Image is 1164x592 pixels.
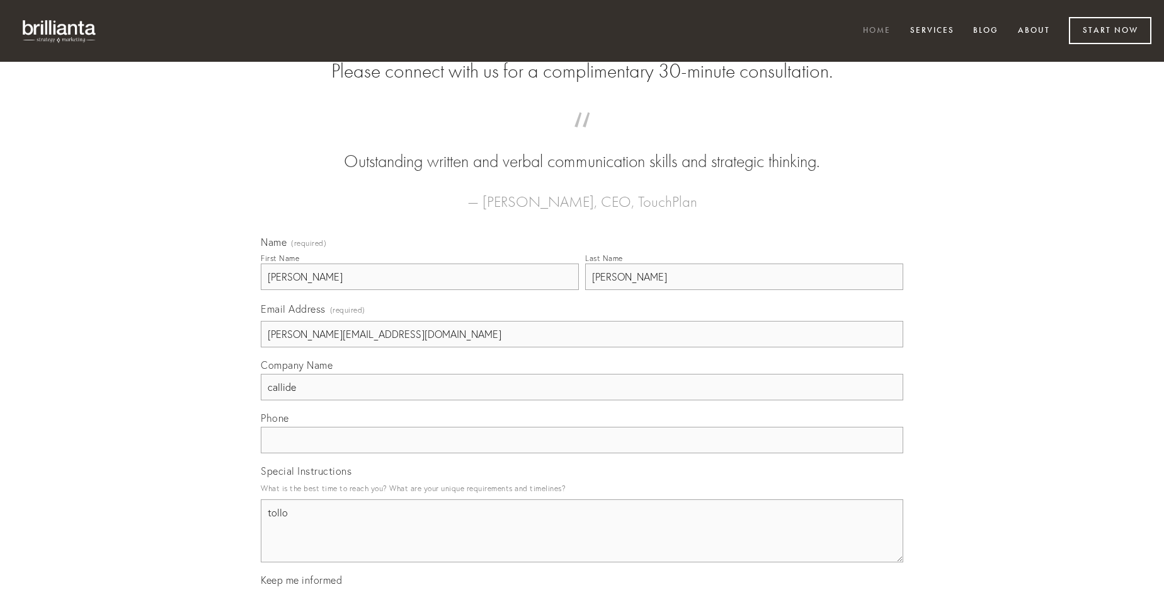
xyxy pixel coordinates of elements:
[261,412,289,424] span: Phone
[1069,17,1151,44] a: Start Now
[261,359,333,371] span: Company Name
[281,125,883,174] blockquote: Outstanding written and verbal communication skills and strategic thinking.
[261,303,326,315] span: Email Address
[261,236,287,248] span: Name
[902,21,962,42] a: Services
[261,253,299,263] div: First Name
[261,59,903,83] h2: Please connect with us for a complimentary 30-minute consultation.
[330,301,365,318] span: (required)
[585,253,623,263] div: Last Name
[281,174,883,214] figcaption: — [PERSON_NAME], CEO, TouchPlan
[291,240,326,247] span: (required)
[1010,21,1058,42] a: About
[261,499,903,562] textarea: tollo
[855,21,899,42] a: Home
[13,13,107,49] img: brillianta - research, strategy, marketing
[281,125,883,149] span: “
[261,465,351,477] span: Special Instructions
[965,21,1007,42] a: Blog
[261,574,342,586] span: Keep me informed
[261,480,903,497] p: What is the best time to reach you? What are your unique requirements and timelines?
